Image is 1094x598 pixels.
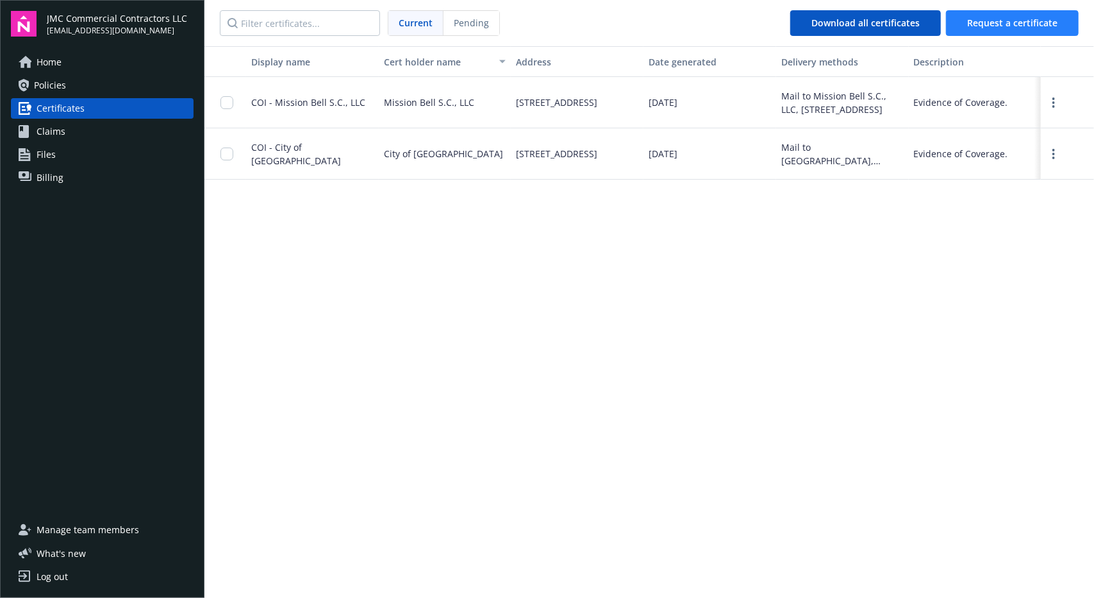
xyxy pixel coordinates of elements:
[384,55,492,69] div: Cert holder name
[246,46,379,77] button: Display name
[37,121,65,142] span: Claims
[37,567,68,587] div: Log out
[516,96,597,109] span: [STREET_ADDRESS]
[399,16,433,30] span: Current
[37,547,86,560] span: What ' s new
[1046,95,1061,110] a: more
[11,11,37,37] img: navigator-logo.svg
[251,96,365,108] span: COI - Mission Bell S.C., LLC
[37,144,56,165] span: Files
[643,46,776,77] button: Date generated
[909,46,1041,77] button: Description
[11,144,194,165] a: Files
[37,167,63,188] span: Billing
[47,11,194,37] button: JMC Commercial Contractors LLC[EMAIL_ADDRESS][DOMAIN_NAME]
[649,147,677,160] span: [DATE]
[443,11,499,35] span: Pending
[384,96,474,109] span: Mission Bell S.C., LLC
[11,75,194,96] a: Policies
[811,11,920,35] div: Download all certificates
[37,98,85,119] span: Certificates
[914,96,1008,109] div: Evidence of Coverage.
[946,10,1079,36] button: Request a certificate
[220,10,380,36] input: Filter certificates...
[11,167,194,188] a: Billing
[11,98,194,119] a: Certificates
[47,25,187,37] span: [EMAIL_ADDRESS][DOMAIN_NAME]
[11,52,194,73] a: Home
[967,17,1057,29] span: Request a certificate
[516,55,638,69] div: Address
[47,12,187,25] span: JMC Commercial Contractors LLC
[776,46,909,77] button: Delivery methods
[220,96,233,109] input: Toggle Row Selected
[781,55,904,69] div: Delivery methods
[649,96,677,109] span: [DATE]
[790,10,941,36] button: Download all certificates
[34,75,66,96] span: Policies
[914,147,1008,160] div: Evidence of Coverage.
[251,141,341,167] span: COI - City of [GEOGRAPHIC_DATA]
[781,141,904,167] div: Mail to [GEOGRAPHIC_DATA], [STREET_ADDRESS]
[1046,146,1061,162] a: more
[379,46,511,77] button: Cert holder name
[11,520,194,540] a: Manage team members
[220,148,233,160] input: Toggle Row Selected
[781,89,904,116] div: Mail to Mission Bell S.C., LLC, [STREET_ADDRESS]
[914,55,1036,69] div: Description
[511,46,643,77] button: Address
[516,147,597,160] span: [STREET_ADDRESS]
[37,52,62,73] span: Home
[11,547,106,560] button: What's new
[454,16,489,30] span: Pending
[251,55,374,69] div: Display name
[37,520,139,540] span: Manage team members
[384,147,503,160] span: City of [GEOGRAPHIC_DATA]
[11,121,194,142] a: Claims
[649,55,771,69] div: Date generated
